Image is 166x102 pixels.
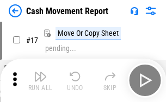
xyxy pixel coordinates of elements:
div: Cash Movement Report [26,6,108,16]
span: # 17 [26,36,38,44]
div: pending... [45,44,76,53]
img: Back [9,4,22,17]
img: Support [130,7,139,15]
div: Move Or Copy Sheet [56,27,121,40]
img: Settings menu [144,4,157,17]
